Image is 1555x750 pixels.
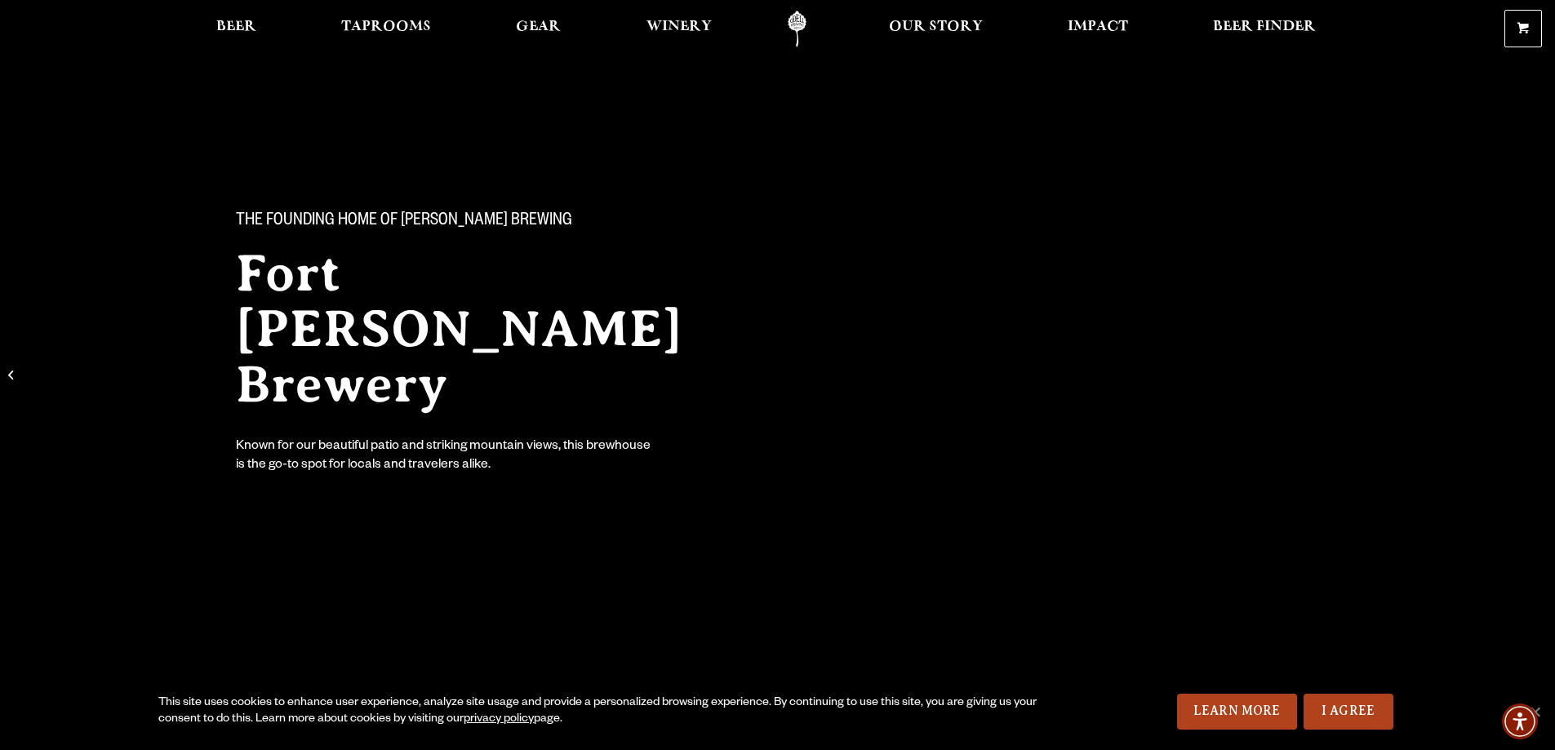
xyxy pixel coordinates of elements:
[766,11,828,47] a: Odell Home
[464,713,534,726] a: privacy policy
[216,20,256,33] span: Beer
[206,11,267,47] a: Beer
[505,11,571,47] a: Gear
[331,11,442,47] a: Taprooms
[646,20,712,33] span: Winery
[889,20,983,33] span: Our Story
[341,20,431,33] span: Taprooms
[1502,703,1538,739] div: Accessibility Menu
[1213,20,1316,33] span: Beer Finder
[1202,11,1326,47] a: Beer Finder
[1177,694,1297,730] a: Learn More
[636,11,722,47] a: Winery
[236,211,572,233] span: The Founding Home of [PERSON_NAME] Brewing
[878,11,993,47] a: Our Story
[516,20,561,33] span: Gear
[1057,11,1139,47] a: Impact
[236,438,654,476] div: Known for our beautiful patio and striking mountain views, this brewhouse is the go-to spot for l...
[1304,694,1393,730] a: I Agree
[1068,20,1128,33] span: Impact
[158,695,1042,728] div: This site uses cookies to enhance user experience, analyze site usage and provide a personalized ...
[236,246,745,412] h2: Fort [PERSON_NAME] Brewery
